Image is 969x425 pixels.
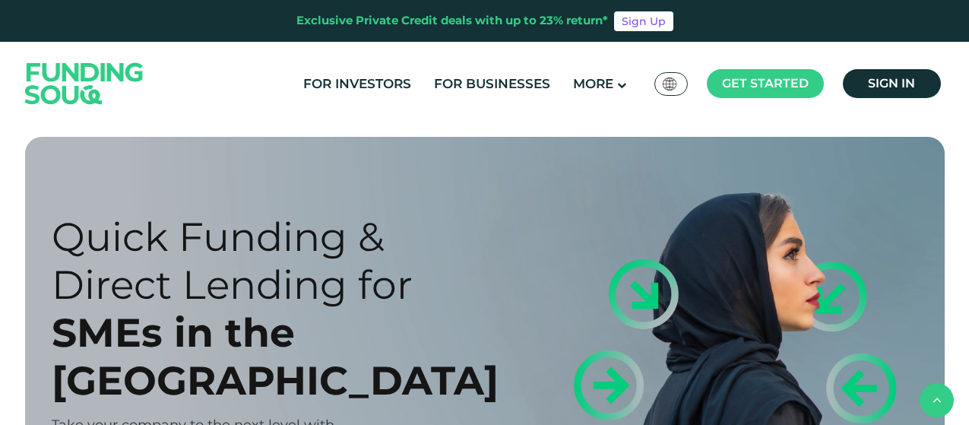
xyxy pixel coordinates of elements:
div: SMEs in the [GEOGRAPHIC_DATA] [52,309,511,404]
a: Sign Up [614,11,673,31]
img: Logo [10,45,159,122]
span: Sign in [868,76,915,90]
div: Exclusive Private Credit deals with up to 23% return* [296,12,608,30]
div: Quick Funding & Direct Lending for [52,213,511,309]
button: back [920,383,954,417]
a: For Investors [299,71,415,97]
a: For Businesses [430,71,554,97]
a: Sign in [843,69,941,98]
img: SA Flag [663,78,676,90]
span: Get started [722,76,809,90]
span: More [573,76,613,91]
